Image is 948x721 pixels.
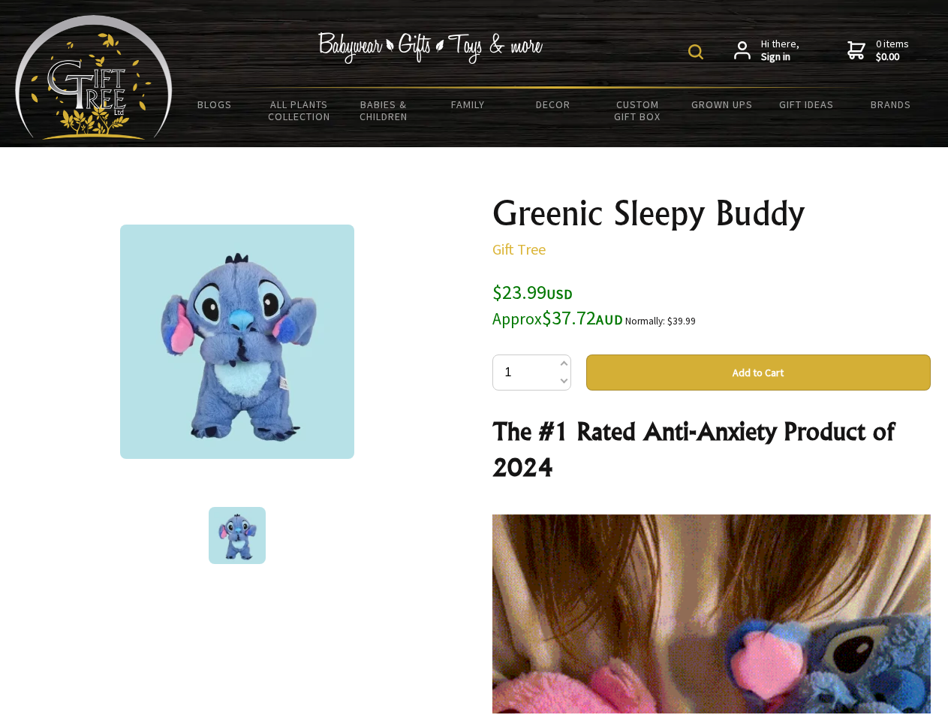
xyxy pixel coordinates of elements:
[426,89,511,120] a: Family
[688,44,703,59] img: product search
[492,416,894,482] strong: The #1 Rated Anti-Anxiety Product of 2024
[764,89,849,120] a: Gift Ideas
[492,309,542,329] small: Approx
[876,50,909,64] strong: $0.00
[847,38,909,64] a: 0 items$0.00
[173,89,257,120] a: BLOGS
[595,89,680,132] a: Custom Gift Box
[257,89,342,132] a: All Plants Collection
[510,89,595,120] a: Decor
[492,195,931,231] h1: Greenic Sleepy Buddy
[318,32,543,64] img: Babywear - Gifts - Toys & more
[734,38,799,64] a: Hi there,Sign in
[849,89,934,120] a: Brands
[546,285,573,303] span: USD
[15,15,173,140] img: Babyware - Gifts - Toys and more...
[120,225,354,459] img: Greenic Sleepy Buddy
[679,89,764,120] a: Grown Ups
[596,311,623,328] span: AUD
[586,354,931,391] button: Add to Cart
[209,507,266,564] img: Greenic Sleepy Buddy
[342,89,426,132] a: Babies & Children
[625,315,696,327] small: Normally: $39.99
[761,38,799,64] span: Hi there,
[492,279,623,330] span: $23.99 $37.72
[876,37,909,64] span: 0 items
[492,240,546,258] a: Gift Tree
[761,50,799,64] strong: Sign in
